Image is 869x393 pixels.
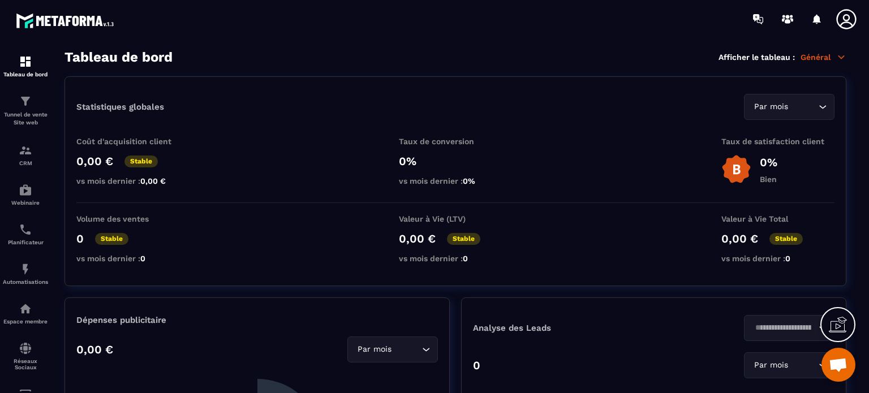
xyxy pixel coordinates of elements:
div: Ouvrir le chat [821,348,855,382]
p: vs mois dernier : [76,176,190,185]
img: automations [19,183,32,197]
p: Volume des ventes [76,214,190,223]
p: Planificateur [3,239,48,245]
p: Automatisations [3,279,48,285]
p: Taux de conversion [399,137,512,146]
p: Tableau de bord [3,71,48,77]
p: Dépenses publicitaire [76,315,438,325]
div: Search for option [347,336,438,362]
img: automations [19,262,32,276]
p: vs mois dernier : [399,176,512,185]
p: 0 [76,232,84,245]
p: Taux de satisfaction client [721,137,834,146]
input: Search for option [751,322,816,334]
p: 0% [399,154,512,168]
p: Stable [447,233,480,245]
img: formation [19,94,32,108]
p: Tunnel de vente Site web [3,111,48,127]
span: 0 [140,254,145,263]
p: Valeur à Vie Total [721,214,834,223]
a: formationformationTableau de bord [3,46,48,86]
p: Bien [760,175,777,184]
img: social-network [19,342,32,355]
a: automationsautomationsWebinaire [3,175,48,214]
input: Search for option [394,343,419,356]
img: b-badge-o.b3b20ee6.svg [721,154,751,184]
span: Par mois [355,343,394,356]
div: Search for option [744,94,834,120]
span: Par mois [751,101,790,113]
input: Search for option [790,359,816,372]
span: 0 [463,254,468,263]
p: 0,00 € [721,232,758,245]
span: Par mois [751,359,790,372]
span: 0% [463,176,475,185]
p: Afficher le tableau : [719,53,795,62]
div: Search for option [744,352,834,378]
p: Stable [95,233,128,245]
span: 0,00 € [140,176,166,185]
img: automations [19,302,32,316]
a: automationsautomationsAutomatisations [3,254,48,293]
p: vs mois dernier : [399,254,512,263]
p: 0,00 € [76,154,113,168]
input: Search for option [790,101,816,113]
div: Search for option [744,315,834,341]
p: CRM [3,160,48,166]
p: Webinaire [3,200,48,206]
p: vs mois dernier : [76,254,190,263]
p: Espace membre [3,318,48,325]
p: 0,00 € [399,232,436,245]
img: formation [19,55,32,68]
a: formationformationTunnel de vente Site web [3,86,48,135]
p: 0,00 € [76,343,113,356]
img: logo [16,10,118,31]
p: Analyse des Leads [473,323,654,333]
a: schedulerschedulerPlanificateur [3,214,48,254]
img: formation [19,144,32,157]
p: Statistiques globales [76,102,164,112]
h3: Tableau de bord [64,49,173,65]
p: vs mois dernier : [721,254,834,263]
p: Coût d'acquisition client [76,137,190,146]
p: Général [801,52,846,62]
p: 0 [473,359,480,372]
a: automationsautomationsEspace membre [3,293,48,333]
a: social-networksocial-networkRéseaux Sociaux [3,333,48,379]
p: Stable [769,233,803,245]
a: formationformationCRM [3,135,48,175]
span: 0 [785,254,790,263]
p: Stable [124,156,158,167]
p: Réseaux Sociaux [3,358,48,370]
p: Valeur à Vie (LTV) [399,214,512,223]
img: scheduler [19,223,32,236]
p: 0% [760,156,777,169]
